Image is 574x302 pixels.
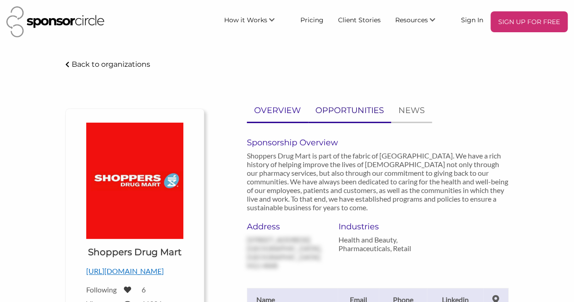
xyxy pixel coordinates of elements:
p: Health and Beauty, Pharmaceuticals, Retail [339,235,417,252]
li: How it Works [217,11,293,32]
p: NEWS [398,104,425,117]
span: How it Works [224,16,267,24]
img: Sponsor Circle Logo [6,6,104,37]
li: Resources [388,11,454,32]
label: Following [86,285,118,294]
span: Resources [395,16,428,24]
p: Back to organizations [72,60,150,69]
p: SIGN UP FOR FREE [494,15,564,29]
a: Pricing [293,11,331,28]
h6: Sponsorship Overview [247,138,509,148]
h6: Address [247,222,325,232]
label: 6 [142,285,146,294]
p: OVERVIEW [254,104,301,117]
h1: Shoppers Drug Mart [88,246,182,258]
img: Shoppers, SDM Logo [86,123,183,239]
h6: Industries [339,222,417,232]
a: Client Stories [331,11,388,28]
p: OPPORTUNITIES [315,104,384,117]
p: [URL][DOMAIN_NAME] [86,265,183,277]
a: Sign In [454,11,491,28]
p: Shoppers Drug Mart is part of the fabric of [GEOGRAPHIC_DATA]. We have a rich history of helping ... [247,151,509,212]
